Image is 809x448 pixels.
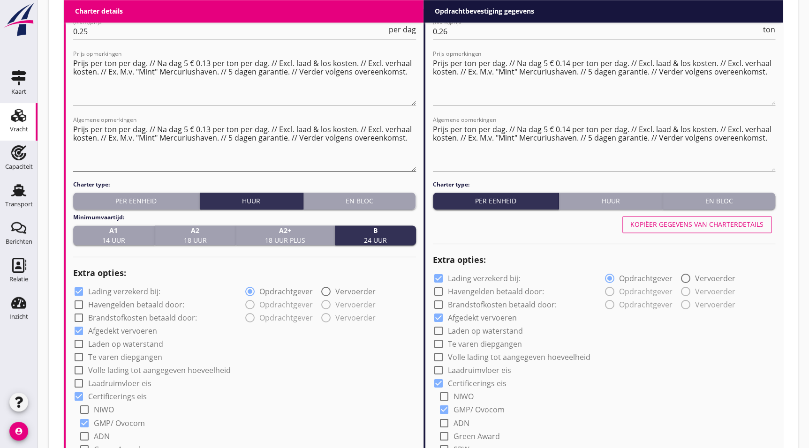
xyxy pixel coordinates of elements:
[88,287,160,296] label: Lading verzekerd bij:
[155,225,236,245] button: A218 uur
[448,313,517,322] label: Afgedekt vervoeren
[437,196,555,206] div: Per eenheid
[364,225,387,245] span: 24 uur
[11,89,26,95] div: Kaart
[88,352,162,362] label: Te varen diepgangen
[88,326,157,336] label: Afgedekt vervoeren
[88,379,151,388] label: Laadruimvloer eis
[454,418,469,427] label: ADN
[102,225,125,245] span: 14 uur
[183,225,206,245] span: 18 uur
[559,193,663,209] button: Huur
[183,225,206,235] strong: A2
[619,274,673,283] label: Opdrachtgever
[563,196,658,206] div: Huur
[454,405,505,414] label: GMP/ Ovocom
[448,287,544,296] label: Havengelden betaald door:
[73,267,416,279] h2: Extra opties:
[454,431,500,441] label: Green Award
[88,392,147,401] label: Certificerings eis
[448,379,507,388] label: Certificerings eis
[695,274,735,283] label: Vervoerder
[763,26,775,33] span: ton
[265,225,305,235] strong: A2+
[73,122,416,171] textarea: Algemene opmerkingen
[5,164,33,170] div: Capaciteit
[73,180,416,189] h4: Charter type:
[73,56,416,105] textarea: Prijs opmerkingen
[73,193,200,209] button: Per eenheid
[448,300,557,309] label: Brandstofkosten betaald door:
[335,287,376,296] label: Vervoerder
[630,219,764,229] div: Kopiëer gegevens van charterdetails
[204,196,299,206] div: Huur
[2,2,36,37] img: logo-small.a267ee39.svg
[448,352,590,362] label: Volle lading tot aangegeven hoeveelheid
[9,314,28,320] div: Inzicht
[200,193,303,209] button: Huur
[433,122,776,171] textarea: Algemene opmerkingen
[77,196,196,206] div: Per eenheid
[5,201,33,207] div: Transport
[73,213,416,222] h4: Minimumvaartijd:
[236,225,335,245] button: A2+18 uur plus
[73,24,387,39] input: (Richt)prijs
[433,193,559,209] button: Per eenheid
[666,196,771,206] div: En bloc
[94,418,145,427] label: GMP/ Ovocom
[265,225,305,245] span: 18 uur plus
[448,339,522,349] label: Te varen diepgangen
[303,193,416,209] button: En bloc
[94,405,114,414] label: NIWO
[307,196,412,206] div: En bloc
[6,239,32,245] div: Berichten
[663,193,775,209] button: En bloc
[389,26,416,33] span: per dag
[433,56,776,105] textarea: Prijs opmerkingen
[622,216,771,233] button: Kopiëer gegevens van charterdetails
[433,24,762,39] input: (Richt)prijs
[73,225,155,245] button: A114 uur
[94,431,110,441] label: ADN
[448,366,511,375] label: Laadruimvloer eis
[448,326,523,336] label: Laden op waterstand
[433,254,776,266] h2: Extra opties:
[88,313,197,322] label: Brandstofkosten betaald door:
[88,339,163,349] label: Laden op waterstand
[102,225,125,235] strong: A1
[433,180,776,189] h4: Charter type:
[454,392,474,401] label: NIWO
[335,225,416,245] button: B24 uur
[364,225,387,235] strong: B
[448,274,520,283] label: Lading verzekerd bij:
[88,366,231,375] label: Volle lading tot aangegeven hoeveelheid
[9,422,28,441] i: account_circle
[259,287,313,296] label: Opdrachtgever
[9,276,28,282] div: Relatie
[88,300,184,309] label: Havengelden betaald door:
[10,126,28,132] div: Vracht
